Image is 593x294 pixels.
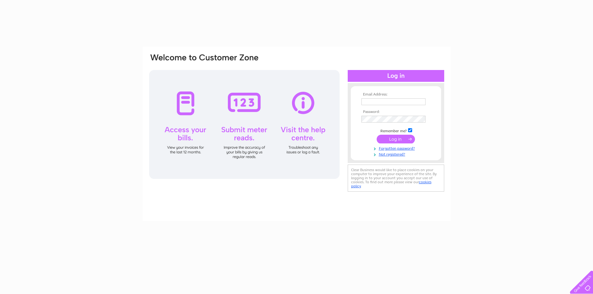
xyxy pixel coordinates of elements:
[360,92,432,97] th: Email Address:
[351,180,431,188] a: cookies policy
[361,151,432,157] a: Not registered?
[361,145,432,151] a: Forgotten password?
[377,135,415,143] input: Submit
[348,165,444,192] div: Clear Business would like to place cookies on your computer to improve your experience of the sit...
[360,110,432,114] th: Password:
[360,127,432,133] td: Remember me?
